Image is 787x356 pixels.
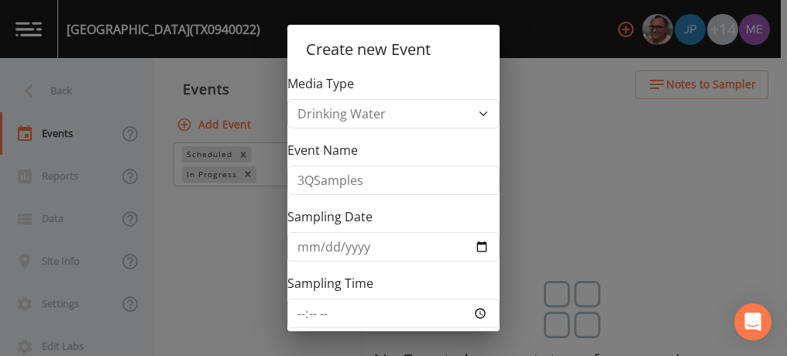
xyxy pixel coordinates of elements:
[734,303,772,341] div: Open Intercom Messenger
[287,74,354,93] label: Media Type
[287,141,358,159] label: Event Name
[287,274,373,293] label: Sampling Time
[287,25,500,74] h2: Create new Event
[287,207,373,226] label: Sampling Date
